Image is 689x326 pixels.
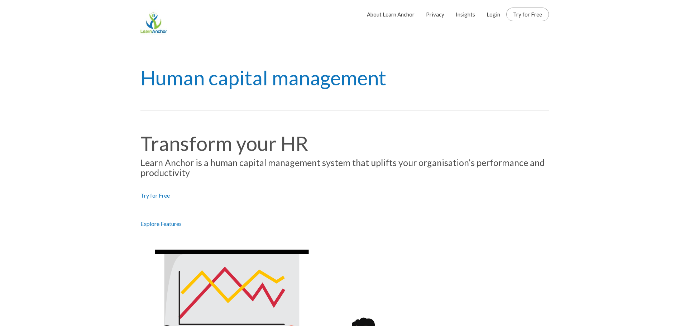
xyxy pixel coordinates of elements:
[513,11,542,18] a: Try for Free
[456,5,475,23] a: Insights
[140,192,170,199] a: Try for Free
[140,220,182,227] a: Explore Features
[140,132,549,155] h1: Transform your HR
[140,158,549,178] h4: Learn Anchor is a human capital management system that uplifts your organisation’s performance an...
[367,5,415,23] a: About Learn Anchor
[140,45,549,111] h1: Human capital management
[426,5,444,23] a: Privacy
[487,5,500,23] a: Login
[140,9,167,36] img: Learn Anchor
